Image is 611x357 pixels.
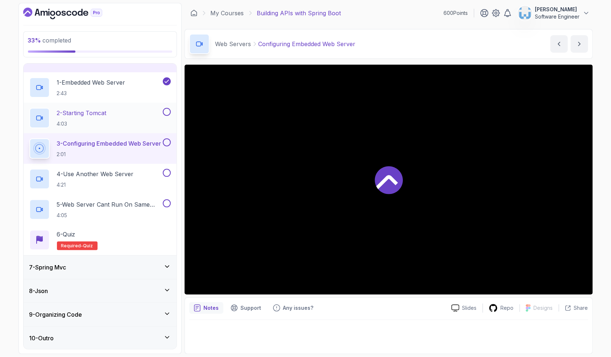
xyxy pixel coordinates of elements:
[57,90,125,97] p: 2:43
[189,302,223,314] button: notes button
[28,37,41,44] span: 33 %
[550,35,568,53] button: previous content
[57,200,161,209] p: 5 - Web Server Cant Run On Same Port
[57,78,125,87] p: 1 - Embedded Web Server
[29,169,171,189] button: 4-Use Another Web Server4:21
[57,109,107,117] p: 2 - Starting Tomcat
[57,181,134,188] p: 4:21
[61,243,83,249] span: Required-
[483,304,520,313] a: Repo
[241,304,261,312] p: Support
[226,302,266,314] button: Support button
[29,199,171,220] button: 5-Web Server Cant Run On Same Port4:05
[215,40,251,48] p: Web Servers
[444,9,468,17] p: 600 Points
[259,40,356,48] p: Configuring Embedded Web Server
[518,6,590,20] button: user profile image[PERSON_NAME]Software Engineer
[535,13,580,20] p: Software Engineer
[29,263,66,272] h3: 7 - Spring Mvc
[29,77,171,98] button: 1-Embedded Web Server2:43
[57,170,134,178] p: 4 - Use Another Web Server
[29,334,54,342] h3: 10 - Outro
[574,304,588,312] p: Share
[211,9,244,17] a: My Courses
[190,9,198,17] a: Dashboard
[57,212,161,219] p: 4:05
[257,9,341,17] p: Building APIs with Spring Boot
[501,304,514,312] p: Repo
[29,108,171,128] button: 2-Starting Tomcat4:03
[518,6,532,20] img: user profile image
[29,287,48,295] h3: 8 - Json
[57,139,161,148] p: 3 - Configuring Embedded Web Server
[23,8,119,19] a: Dashboard
[57,151,161,158] p: 2:01
[57,230,75,239] p: 6 - Quiz
[204,304,219,312] p: Notes
[269,302,318,314] button: Feedback button
[571,35,588,53] button: next content
[29,310,82,319] h3: 9 - Organizing Code
[535,6,580,13] p: [PERSON_NAME]
[462,304,477,312] p: Slides
[559,304,588,312] button: Share
[29,230,171,250] button: 6-QuizRequired-quiz
[28,37,71,44] span: completed
[24,303,177,326] button: 9-Organizing Code
[24,279,177,303] button: 8-Json
[57,120,107,127] p: 4:03
[83,243,93,249] span: quiz
[29,138,171,159] button: 3-Configuring Embedded Web Server2:01
[283,304,314,312] p: Any issues?
[24,326,177,350] button: 10-Outro
[24,256,177,279] button: 7-Spring Mvc
[446,304,483,312] a: Slides
[534,304,553,312] p: Designs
